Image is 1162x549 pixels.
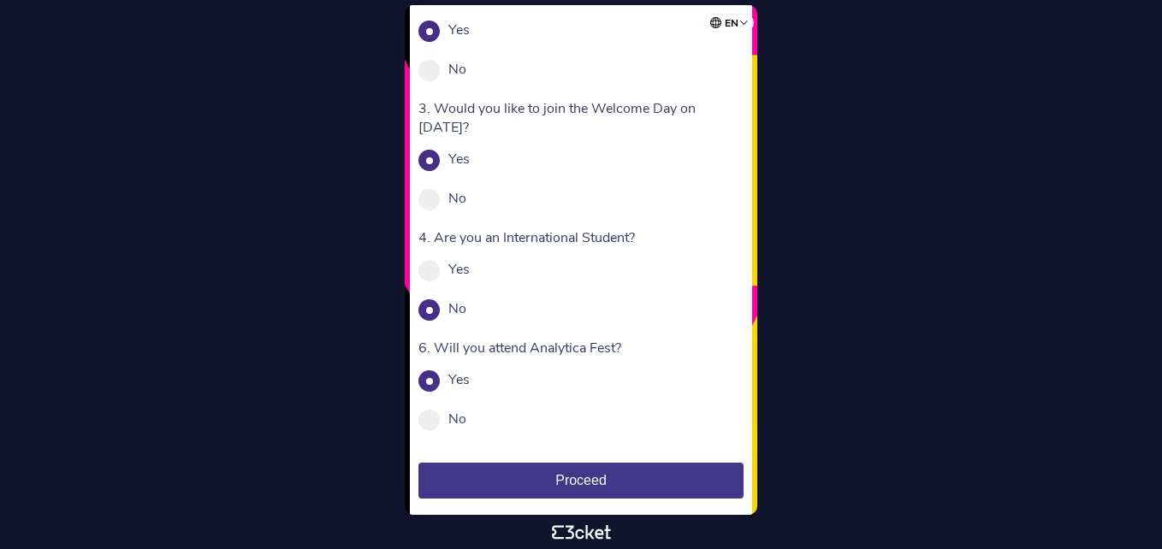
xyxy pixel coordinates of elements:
[448,370,470,389] label: Yes
[418,339,744,357] p: 6. Will you attend Analytica Fest?
[448,150,470,168] label: Yes
[418,228,744,247] p: 4. Are you an International Student?
[418,463,744,499] button: Proceed
[448,410,466,428] label: No
[448,299,466,318] label: No
[448,60,466,79] label: No
[448,260,470,279] label: Yes
[418,99,744,137] p: 3. Would you like to join the Welcome Day on [DATE]?
[448,189,466,208] label: No
[448,21,470,39] label: Yes
[555,473,607,487] span: Proceed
